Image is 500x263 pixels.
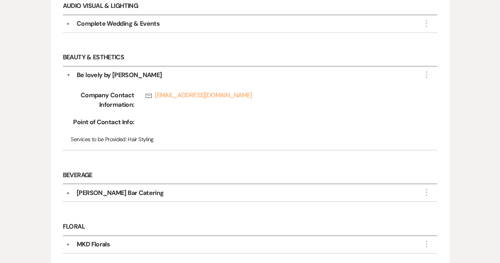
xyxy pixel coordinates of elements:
button: ▼ [64,242,73,246]
h6: Floral [63,218,438,236]
div: Be lovely by [PERSON_NAME] [77,70,162,80]
div: MKD Florals [77,240,110,249]
button: ▼ [64,191,73,195]
h6: Beauty & Esthetics [63,49,438,67]
a: [EMAIL_ADDRESS][DOMAIN_NAME] [145,91,415,100]
span: Services to be Provided: [71,136,126,143]
button: ▼ [64,22,73,26]
button: ▼ [66,70,70,80]
div: Complete Wedding & Events [77,19,160,28]
div: [PERSON_NAME] Bar Catering [77,188,164,198]
h6: Beverage [63,167,438,184]
span: Point of Contact Info: [71,117,134,127]
span: Company Contact Information: [71,91,134,110]
p: Hair Styling [71,135,429,144]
